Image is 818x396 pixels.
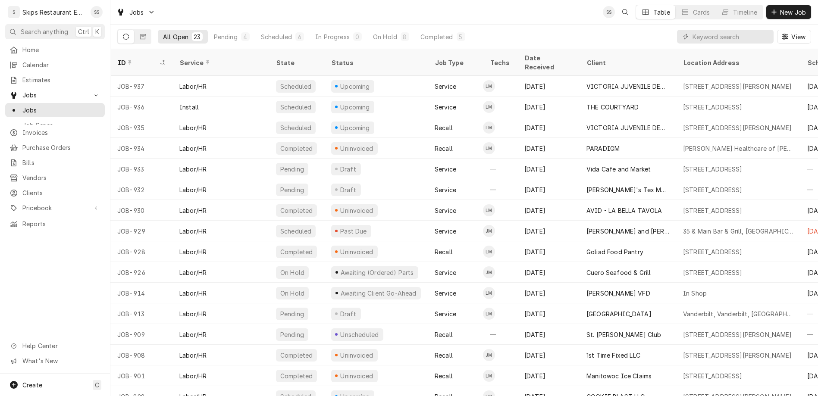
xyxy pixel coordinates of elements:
div: [DATE] [517,262,580,283]
span: Vendors [22,173,100,182]
div: [STREET_ADDRESS] [683,206,743,215]
div: Recall [435,330,453,339]
div: Draft [339,165,357,174]
div: Labor/HR [179,227,207,236]
div: [GEOGRAPHIC_DATA] [586,309,652,318]
div: Uninvoiced [339,247,374,256]
div: 8 [402,32,407,41]
a: Calendar [5,58,105,72]
div: Labor/HR [179,185,207,194]
div: Longino Monroe's Avatar [483,204,495,216]
div: Completed [420,32,453,41]
div: Service [435,165,456,174]
div: Labor/HR [179,268,207,277]
div: Labor/HR [179,371,207,380]
span: What's New [22,356,100,365]
div: [DATE] [517,97,580,117]
div: [DATE] [517,200,580,221]
div: On Hold [279,268,305,277]
div: JM [483,349,495,361]
div: LM [483,370,495,382]
div: [STREET_ADDRESS] [683,185,743,194]
div: [DATE] [517,324,580,345]
div: Labor/HR [179,309,207,318]
div: Service [435,185,456,194]
div: [STREET_ADDRESS] [683,371,743,380]
div: Vida Cafe and Market [586,165,651,174]
div: Skips Restaurant Equipment [22,8,86,17]
div: In Shop [683,289,707,298]
div: Longino Monroe's Avatar [483,308,495,320]
span: Purchase Orders [22,143,100,152]
a: Home [5,43,105,57]
div: Labor/HR [179,123,207,132]
div: On Hold [279,289,305,298]
a: Purchase Orders [5,140,105,155]
div: LM [483,308,495,320]
div: Upcoming [339,103,371,112]
input: Keyword search [693,30,769,44]
div: — [483,159,517,179]
div: THE COURTYARD [586,103,639,112]
div: Labor/HR [179,247,207,256]
div: LM [483,101,495,113]
div: [PERSON_NAME] and [PERSON_NAME] [586,227,669,236]
div: [DATE] [517,221,580,241]
div: Scheduled [279,103,312,112]
div: Shan Skipper's Avatar [603,6,615,18]
div: Awaiting Client Go-Ahead [339,289,417,298]
div: Jason Marroquin's Avatar [483,225,495,237]
div: Service [435,103,456,112]
div: 35 & Main Bar & Grill, [GEOGRAPHIC_DATA], [GEOGRAPHIC_DATA] 77990 [683,227,793,236]
div: Labor/HR [179,351,207,360]
div: AVID - LA BELLA TAVOLA [586,206,662,215]
span: Estimates [22,75,100,84]
div: JOB-909 [110,324,172,345]
button: View [777,30,811,44]
div: LM [483,142,495,154]
div: S [8,6,20,18]
div: LM [483,246,495,258]
div: Labor/HR [179,289,207,298]
span: Job Series [22,121,100,130]
div: SS [91,6,103,18]
div: Upcoming [339,123,371,132]
div: 1st Time Fixed LLC [586,351,640,360]
div: All Open [163,32,188,41]
a: Go to Pricebook [5,201,105,215]
div: [PERSON_NAME]'s Tex Mex Restaurant [586,185,669,194]
div: Completed [279,371,313,380]
div: Service [435,227,456,236]
div: JOB-934 [110,138,172,159]
div: In Progress [315,32,350,41]
div: JOB-914 [110,283,172,303]
div: Longino Monroe's Avatar [483,142,495,154]
a: Bills [5,156,105,170]
span: Pricebook [22,203,88,212]
div: Service [435,82,456,91]
a: Clients [5,186,105,200]
div: Labor/HR [179,165,207,174]
div: JOB-928 [110,241,172,262]
div: Unscheduled [339,330,380,339]
div: On Hold [373,32,397,41]
div: LM [483,80,495,92]
div: JOB-933 [110,159,172,179]
div: Service [435,206,456,215]
div: JOB-935 [110,117,172,138]
div: Uninvoiced [339,351,374,360]
div: Service [435,289,456,298]
div: Service [435,309,456,318]
a: Go to Jobs [113,5,159,19]
div: [DATE] [517,179,580,200]
button: New Job [766,5,811,19]
div: Uninvoiced [339,371,374,380]
div: Manitowoc Ice Claims [586,371,652,380]
div: JOB-908 [110,345,172,365]
div: Labor/HR [179,144,207,153]
div: Service [435,268,456,277]
div: Longino Monroe's Avatar [483,80,495,92]
div: Location Address [683,58,792,67]
div: Jason Marroquin's Avatar [483,266,495,278]
div: Table [653,8,670,17]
